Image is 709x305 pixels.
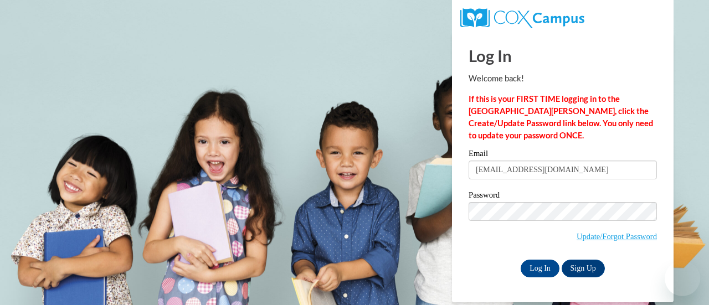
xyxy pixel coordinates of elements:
input: Log In [521,260,559,277]
h1: Log In [469,44,657,67]
img: COX Campus [460,8,584,28]
a: Sign Up [562,260,605,277]
label: Email [469,149,657,161]
label: Password [469,191,657,202]
a: Update/Forgot Password [577,232,657,241]
strong: If this is your FIRST TIME logging in to the [GEOGRAPHIC_DATA][PERSON_NAME], click the Create/Upd... [469,94,653,140]
iframe: Button to launch messaging window [665,261,700,296]
p: Welcome back! [469,73,657,85]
